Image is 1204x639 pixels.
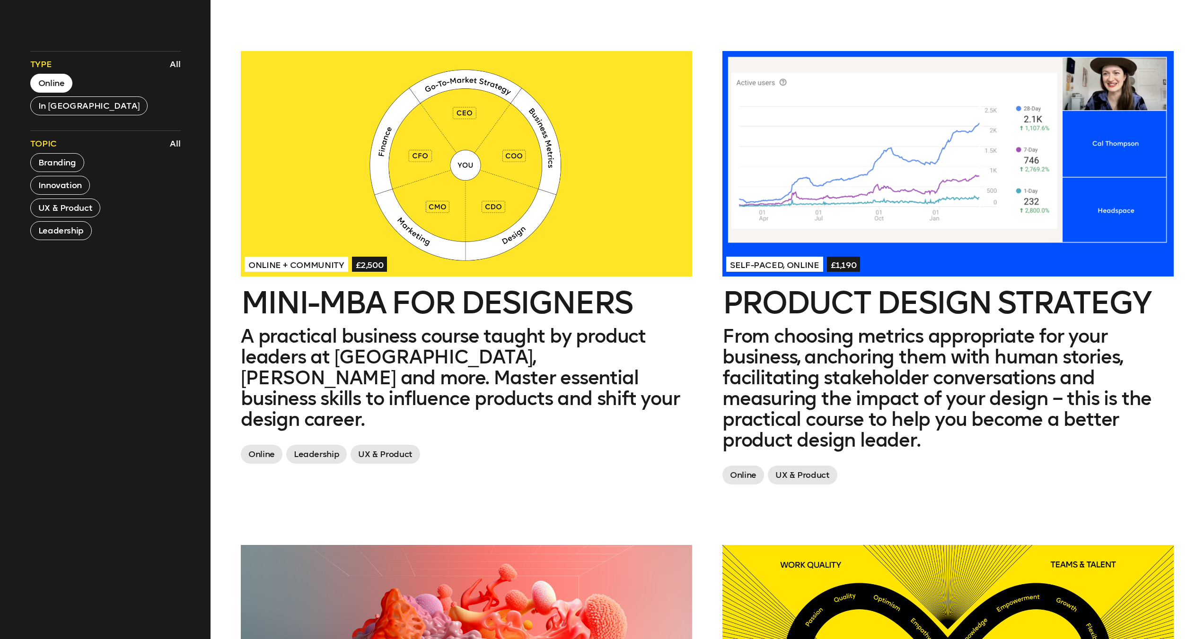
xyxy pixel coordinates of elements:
h2: Mini-MBA for Designers [241,288,692,318]
span: Online + Community [245,257,348,272]
span: Self-paced, Online [726,257,823,272]
button: In [GEOGRAPHIC_DATA] [30,96,148,115]
span: Type [30,59,52,70]
h2: Product Design Strategy [722,288,1174,318]
button: UX & Product [30,199,101,217]
span: £1,190 [827,257,861,272]
span: Leadership [286,445,347,464]
button: Leadership [30,221,92,240]
p: A practical business course taught by product leaders at [GEOGRAPHIC_DATA], [PERSON_NAME] and mor... [241,326,692,430]
button: All [167,56,183,72]
button: All [167,136,183,152]
button: Branding [30,153,84,172]
p: From choosing metrics appropriate for your business, anchoring them with human stories, facilitat... [722,326,1174,450]
span: Topic [30,138,57,149]
span: Online [722,466,764,484]
a: Online + Community£2,500Mini-MBA for DesignersA practical business course taught by product leade... [241,51,692,467]
span: UX & Product [768,466,837,484]
span: UX & Product [351,445,420,464]
span: £2,500 [352,257,387,272]
button: Innovation [30,176,90,195]
button: Online [30,74,73,93]
a: Self-paced, Online£1,190Product Design StrategyFrom choosing metrics appropriate for your busines... [722,51,1174,488]
span: Online [241,445,282,464]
